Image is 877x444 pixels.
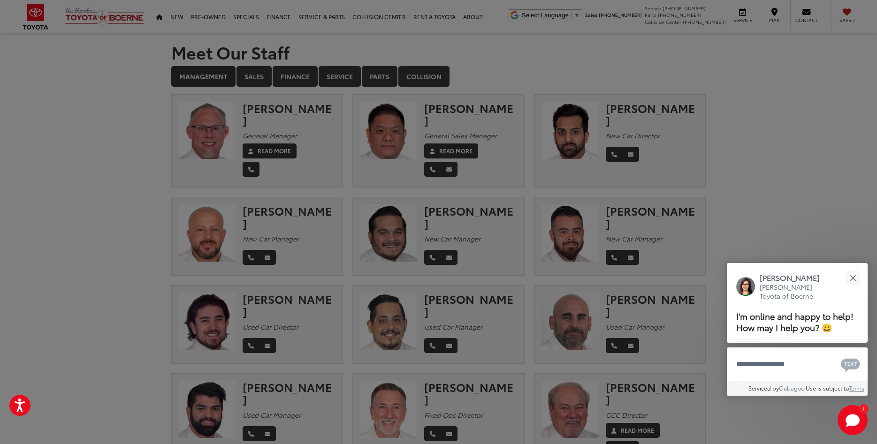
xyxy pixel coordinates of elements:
a: Gubagoo. [779,384,806,392]
p: [PERSON_NAME] Toyota of Boerne [760,283,829,301]
span: Serviced by [748,384,779,392]
p: [PERSON_NAME] [760,272,829,283]
button: Toggle Chat Window [838,405,868,435]
button: Close [843,268,863,288]
span: I'm online and happy to help! How may I help you? 😀 [736,309,854,333]
svg: Text [841,357,860,372]
span: 1 [862,406,865,411]
svg: Start Chat [838,405,868,435]
div: Close[PERSON_NAME][PERSON_NAME] Toyota of BoerneI'm online and happy to help! How may I help you?... [727,263,868,396]
button: Chat with SMS [838,354,863,375]
a: Terms [849,384,864,392]
textarea: Type your message [727,347,868,381]
span: Use is subject to [806,384,849,392]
